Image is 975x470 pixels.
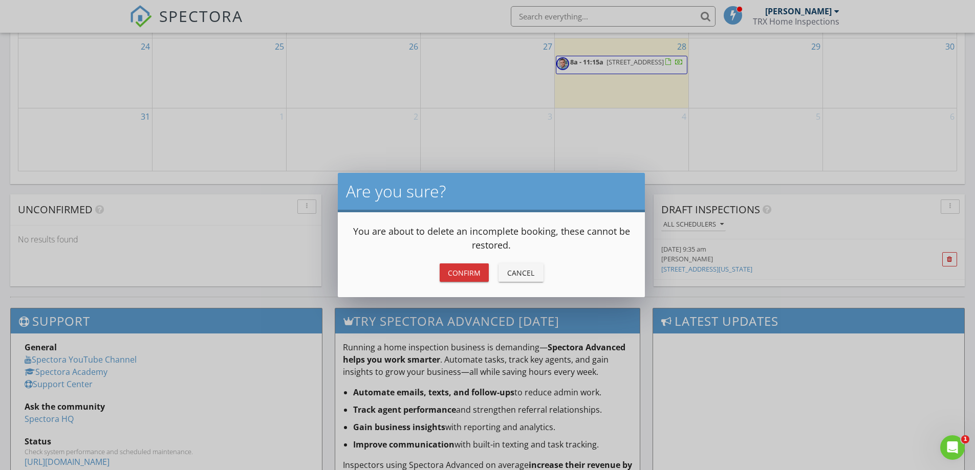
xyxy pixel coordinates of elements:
h2: Are you sure? [346,181,637,202]
iframe: Intercom live chat [940,435,965,460]
button: Cancel [499,263,544,282]
button: Confirm [440,263,489,282]
span: 1 [961,435,969,443]
p: You are about to delete an incomplete booking, these cannot be restored. [350,225,633,252]
div: Confirm [448,267,481,278]
div: Cancel [507,267,535,278]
